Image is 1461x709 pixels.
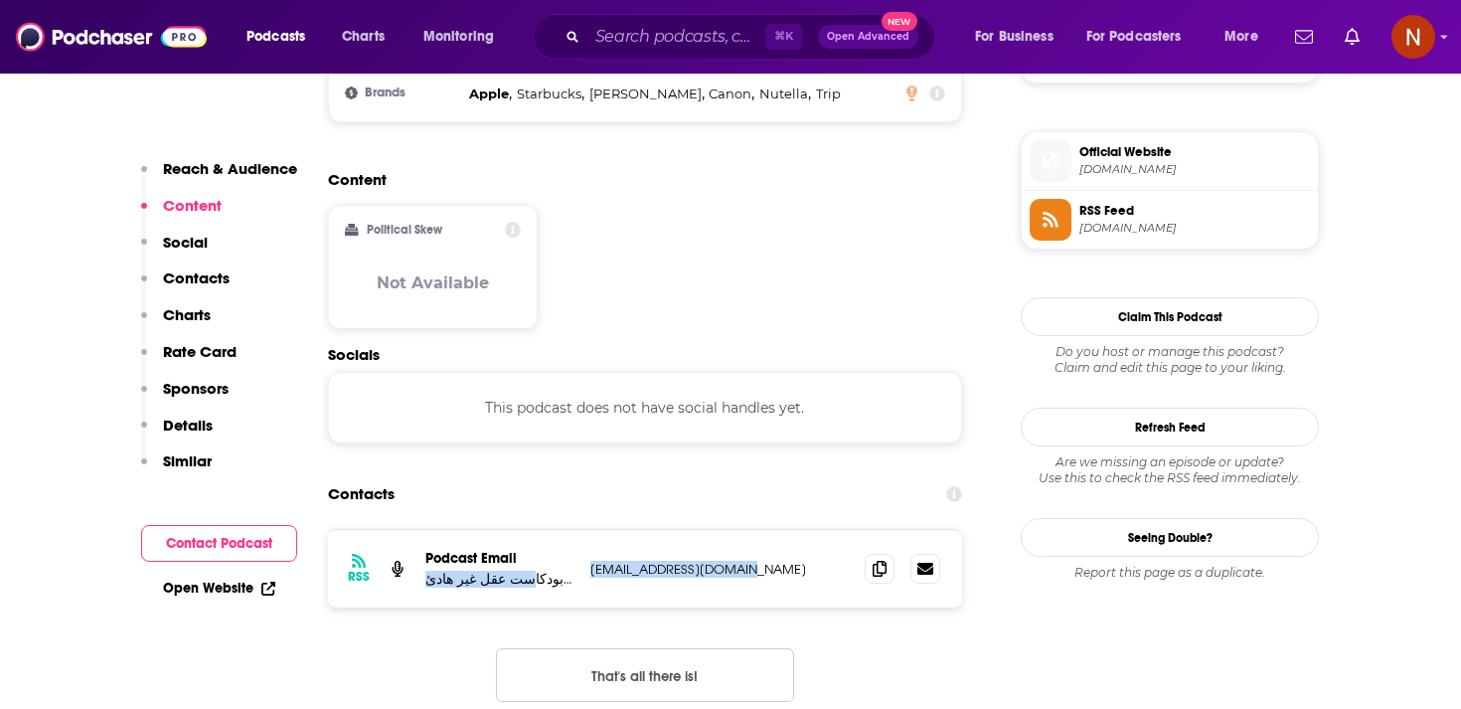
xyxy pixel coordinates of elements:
[589,86,702,101] span: [PERSON_NAME]
[517,86,581,101] span: Starbucks
[348,569,370,585] h3: RSS
[141,379,229,416] button: Sponsors
[163,159,297,178] p: Reach & Audience
[469,86,509,101] span: Apple
[367,223,442,237] h2: Political Skew
[141,416,213,452] button: Details
[589,83,705,105] span: ,
[552,14,954,60] div: Search podcasts, credits, & more...
[587,21,765,53] input: Search podcasts, credits, & more...
[233,21,331,53] button: open menu
[423,23,494,51] span: Monitoring
[1391,15,1435,59] img: User Profile
[496,648,794,702] button: Nothing here.
[1224,23,1258,51] span: More
[1021,454,1319,486] div: Are we missing an episode or update? Use this to check the RSS feed immediately.
[709,86,751,101] span: Canon
[1073,21,1211,53] button: open menu
[163,379,229,398] p: Sponsors
[816,86,841,101] span: Trip
[246,23,305,51] span: Podcasts
[1021,408,1319,446] button: Refresh Feed
[141,268,230,305] button: Contacts
[163,451,212,470] p: Similar
[163,305,211,324] p: Charts
[141,342,237,379] button: Rate Card
[759,86,808,101] span: Nutella
[818,25,918,49] button: Open AdvancedNew
[975,23,1054,51] span: For Business
[163,580,275,597] a: Open Website
[1030,140,1310,182] a: Official Website[DOMAIN_NAME]
[1079,143,1310,161] span: Official Website
[425,571,574,588] p: بودكاست عقل غير هادئ | [PERSON_NAME]
[1086,23,1182,51] span: For Podcasters
[425,550,574,567] p: Podcast Email
[1391,15,1435,59] span: Logged in as AdelNBM
[141,159,297,196] button: Reach & Audience
[1021,518,1319,557] a: Seeing Double?
[961,21,1078,53] button: open menu
[469,83,512,105] span: ,
[765,24,802,50] span: ⌘ K
[328,345,962,364] h2: Socials
[329,21,397,53] a: Charts
[342,23,385,51] span: Charts
[163,416,213,435] p: Details
[1079,221,1310,236] span: feeds.soundcloud.com
[1021,344,1319,376] div: Claim and edit this page to your liking.
[827,32,909,42] span: Open Advanced
[1021,344,1319,360] span: Do you host or manage this podcast?
[328,475,395,513] h2: Contacts
[141,233,208,269] button: Social
[882,12,917,31] span: New
[163,342,237,361] p: Rate Card
[328,372,962,443] div: This podcast does not have social handles yet.
[409,21,520,53] button: open menu
[16,18,207,56] img: Podchaser - Follow, Share and Rate Podcasts
[759,83,811,105] span: ,
[163,233,208,252] p: Social
[1079,162,1310,177] span: soundcloud.com
[1391,15,1435,59] button: Show profile menu
[141,305,211,342] button: Charts
[345,87,461,99] h3: Brands
[141,525,297,562] button: Contact Podcast
[1030,199,1310,241] a: RSS Feed[DOMAIN_NAME]
[1079,202,1310,220] span: RSS Feed
[328,170,946,189] h2: Content
[1287,20,1321,54] a: Show notifications dropdown
[1211,21,1283,53] button: open menu
[377,273,489,292] h3: Not Available
[163,196,222,215] p: Content
[709,83,754,105] span: ,
[1337,20,1368,54] a: Show notifications dropdown
[1021,297,1319,336] button: Claim This Podcast
[590,561,849,578] p: [EMAIL_ADDRESS][DOMAIN_NAME]
[1021,565,1319,581] div: Report this page as a duplicate.
[163,268,230,287] p: Contacts
[517,83,584,105] span: ,
[141,196,222,233] button: Content
[141,451,212,488] button: Similar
